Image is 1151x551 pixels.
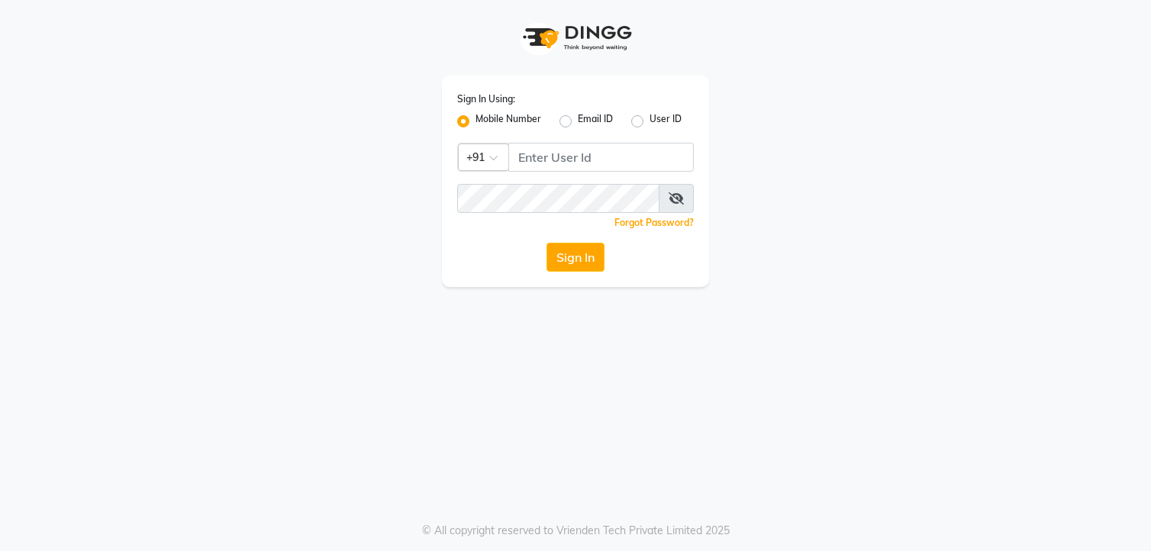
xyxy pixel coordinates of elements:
[457,184,659,213] input: Username
[578,112,613,130] label: Email ID
[508,143,694,172] input: Username
[476,112,541,130] label: Mobile Number
[514,15,637,60] img: logo1.svg
[546,243,605,272] button: Sign In
[650,112,682,130] label: User ID
[614,217,694,228] a: Forgot Password?
[457,92,515,106] label: Sign In Using:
